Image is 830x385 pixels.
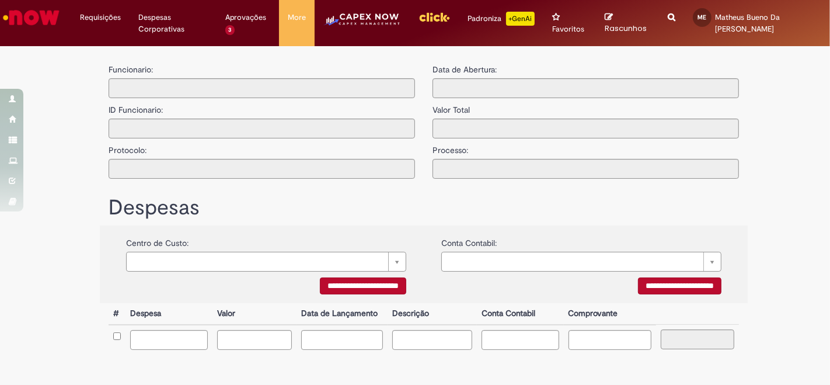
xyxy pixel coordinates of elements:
span: Despesas Corporativas [138,12,208,35]
span: Favoritos [552,23,584,35]
th: Comprovante [564,303,657,325]
label: Valor Total [433,98,470,116]
th: Conta Contabil [477,303,564,325]
label: Protocolo: [109,138,147,156]
div: Padroniza [468,12,535,26]
a: Limpar campo {0} [441,252,721,272]
span: 3 [225,25,235,35]
h1: Despesas [109,196,739,220]
label: Conta Contabil: [441,231,497,249]
th: Descrição [388,303,476,325]
a: Limpar campo {0} [126,252,406,272]
p: +GenAi [506,12,535,26]
th: Valor [212,303,296,325]
label: Data de Abertura: [433,64,497,75]
span: Aprovações [225,12,267,23]
img: ServiceNow [1,6,61,29]
img: click_logo_yellow_360x200.png [419,8,450,26]
span: Rascunhos [605,23,647,34]
span: ME [698,13,707,21]
a: Rascunhos [605,12,650,34]
span: More [288,12,306,23]
th: # [109,303,125,325]
img: CapexLogo5.png [323,12,401,35]
label: Funcionario: [109,64,153,75]
label: Centro de Custo: [126,231,189,249]
label: Processo: [433,138,468,156]
span: Matheus Bueno Da [PERSON_NAME] [715,12,780,34]
th: Data de Lançamento [297,303,388,325]
span: Requisições [80,12,121,23]
label: ID Funcionario: [109,98,163,116]
th: Despesa [125,303,212,325]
